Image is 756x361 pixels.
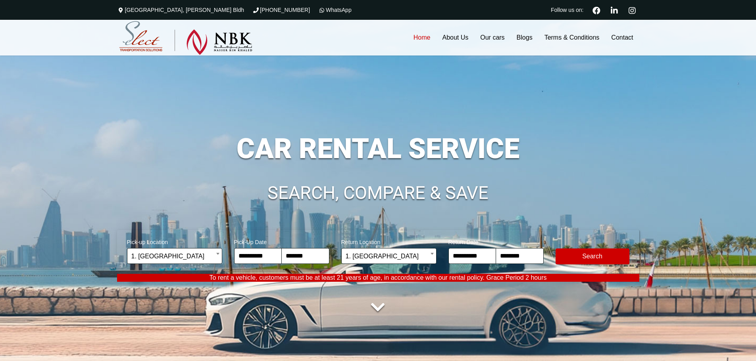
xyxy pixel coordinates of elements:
span: 1. Hamad International Airport [346,248,432,264]
span: 1. Hamad International Airport [131,248,218,264]
span: 1. Hamad International Airport [341,248,437,264]
a: Contact [605,20,639,55]
span: Return Date [448,234,544,248]
a: Instagram [625,6,639,14]
a: Facebook [589,6,604,14]
a: Home [408,20,437,55]
span: 1. Hamad International Airport [127,248,222,264]
a: WhatsApp [318,7,352,13]
a: Linkedin [608,6,621,14]
a: Our cars [474,20,510,55]
button: Modify Search [556,248,629,264]
span: Pick-up Location [127,234,222,248]
img: Select Rent a Car [119,21,252,55]
p: To rent a vehicle, customers must be at least 21 years of age, in accordance with our rental poli... [117,274,639,282]
a: Blogs [511,20,539,55]
h1: SEARCH, COMPARE & SAVE [117,184,639,202]
h1: CAR RENTAL SERVICE [117,135,639,162]
a: [PHONE_NUMBER] [252,7,310,13]
a: About Us [436,20,474,55]
span: Return Location [341,234,437,248]
span: Pick-Up Date [234,234,329,248]
a: Terms & Conditions [539,20,606,55]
